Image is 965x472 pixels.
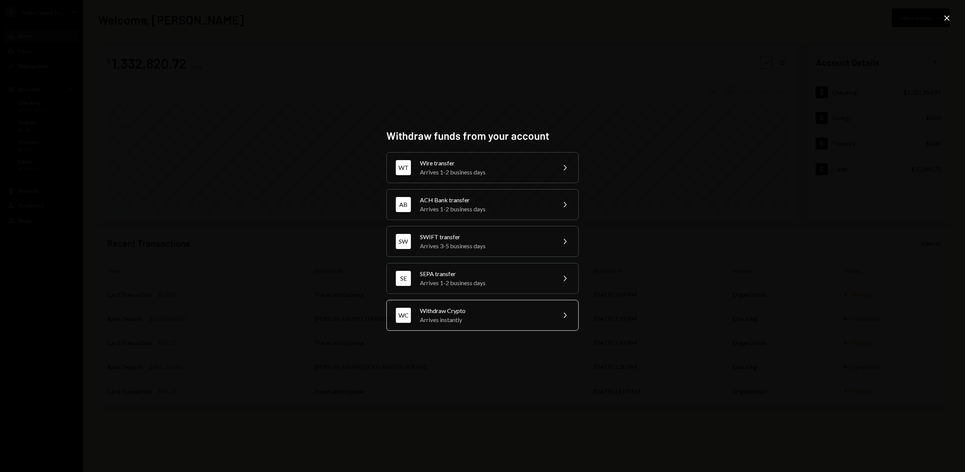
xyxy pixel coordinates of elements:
div: Wire transfer [420,159,551,168]
div: Arrives 3-5 business days [420,241,551,251]
button: WTWire transferArrives 1-2 business days [386,152,579,183]
div: SE [396,271,411,286]
div: Arrives 1-2 business days [420,278,551,287]
div: Arrives instantly [420,315,551,324]
div: AB [396,197,411,212]
div: WT [396,160,411,175]
button: SWSWIFT transferArrives 3-5 business days [386,226,579,257]
button: ABACH Bank transferArrives 1-2 business days [386,189,579,220]
div: SEPA transfer [420,269,551,278]
div: Arrives 1-2 business days [420,205,551,214]
div: WC [396,308,411,323]
div: Withdraw Crypto [420,306,551,315]
div: ACH Bank transfer [420,196,551,205]
button: WCWithdraw CryptoArrives instantly [386,300,579,331]
div: SW [396,234,411,249]
div: Arrives 1-2 business days [420,168,551,177]
button: SESEPA transferArrives 1-2 business days [386,263,579,294]
h2: Withdraw funds from your account [386,128,579,143]
div: SWIFT transfer [420,232,551,241]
